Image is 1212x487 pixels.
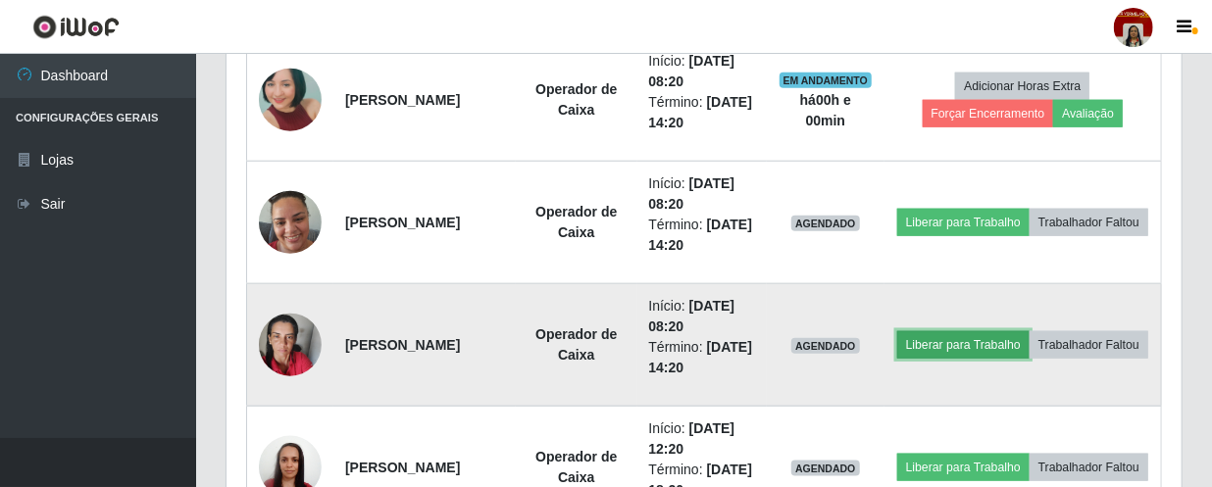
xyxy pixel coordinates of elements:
[649,418,755,460] li: Início:
[1030,209,1148,236] button: Trabalhador Faltou
[923,100,1054,127] button: Forçar Encerramento
[955,73,1089,100] button: Adicionar Horas Extra
[649,296,755,337] li: Início:
[791,338,860,354] span: AGENDADO
[1030,454,1148,481] button: Trabalhador Faltou
[259,33,322,166] img: 1752018104421.jpeg
[649,173,755,215] li: Início:
[791,461,860,476] span: AGENDADO
[897,209,1030,236] button: Liberar para Trabalho
[345,460,460,475] strong: [PERSON_NAME]
[345,215,460,230] strong: [PERSON_NAME]
[1030,331,1148,359] button: Trabalhador Faltou
[800,92,851,128] strong: há 00 h e 00 min
[649,215,755,256] li: Término:
[649,420,735,457] time: [DATE] 12:20
[535,81,617,118] strong: Operador de Caixa
[1053,100,1123,127] button: Avaliação
[535,449,617,485] strong: Operador de Caixa
[259,304,322,387] img: 1734191984880.jpeg
[345,92,460,108] strong: [PERSON_NAME]
[649,298,735,334] time: [DATE] 08:20
[897,454,1030,481] button: Liberar para Trabalho
[259,180,322,264] img: 1712933645778.jpeg
[535,326,617,363] strong: Operador de Caixa
[791,216,860,231] span: AGENDADO
[535,204,617,240] strong: Operador de Caixa
[780,73,873,88] span: EM ANDAMENTO
[32,15,120,39] img: CoreUI Logo
[649,337,755,378] li: Término:
[897,331,1030,359] button: Liberar para Trabalho
[345,337,460,353] strong: [PERSON_NAME]
[649,175,735,212] time: [DATE] 08:20
[649,51,755,92] li: Início:
[649,92,755,133] li: Término:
